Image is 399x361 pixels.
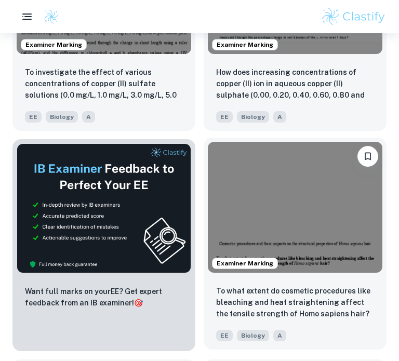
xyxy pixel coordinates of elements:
[25,66,183,102] p: To investigate the effect of various concentrations of copper (II) sulfate solutions (0.0 mg/L, 1...
[321,6,387,27] img: Clastify logo
[25,111,42,123] span: EE
[21,40,86,49] span: Examiner Marking
[82,111,95,123] span: A
[208,142,382,273] img: Biology EE example thumbnail: To what extent do cosmetic procedures li
[216,330,233,341] span: EE
[212,259,277,268] span: Examiner Marking
[134,299,143,307] span: 🎯
[273,111,286,123] span: A
[273,330,286,341] span: A
[17,143,191,273] img: Thumbnail
[237,330,269,341] span: Biology
[12,139,195,351] a: ThumbnailWant full marks on yourEE? Get expert feedback from an IB examiner!
[237,111,269,123] span: Biology
[37,9,59,24] a: Clastify logo
[216,111,233,123] span: EE
[216,285,374,319] p: To what extent do cosmetic procedures like bleaching and heat straightening affect the tensile st...
[204,139,387,351] a: Examiner MarkingPlease log in to bookmark exemplarsTo what extent do cosmetic procedures like ble...
[212,40,277,49] span: Examiner Marking
[216,66,374,102] p: How does increasing concentrations of copper (II) ion in aqueous copper (II) sulphate (0.00, 0.20...
[25,286,183,309] p: Want full marks on your EE ? Get expert feedback from an IB examiner!
[357,146,378,167] button: Please log in to bookmark exemplars
[46,111,78,123] span: Biology
[44,9,59,24] img: Clastify logo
